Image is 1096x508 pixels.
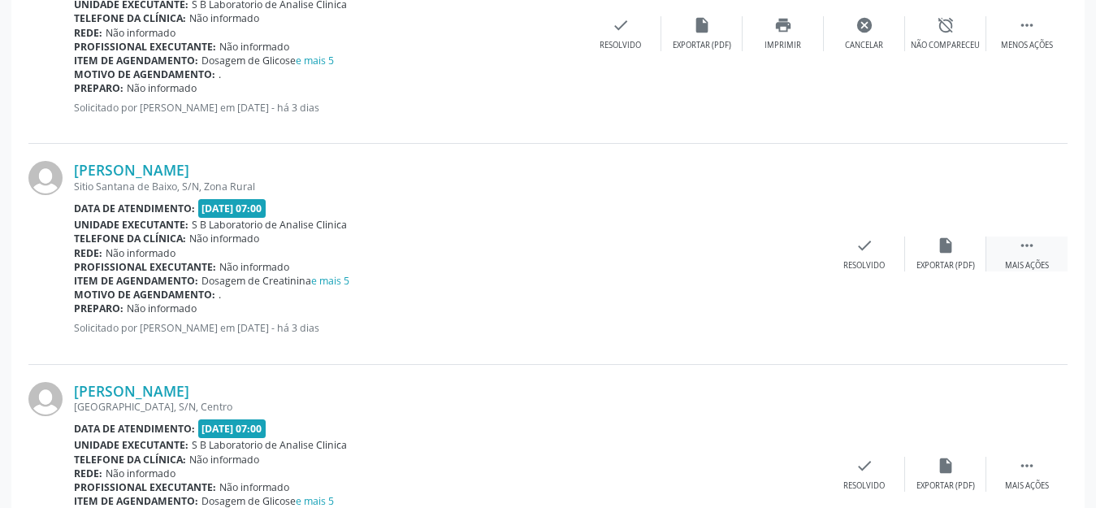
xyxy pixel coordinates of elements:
div: [GEOGRAPHIC_DATA], S/N, Centro [74,400,824,414]
b: Motivo de agendamento: [74,67,215,81]
b: Telefone da clínica: [74,11,186,25]
b: Profissional executante: [74,260,216,274]
span: Não informado [106,467,175,480]
i:  [1018,457,1036,475]
i: insert_drive_file [937,457,955,475]
b: Data de atendimento: [74,422,195,436]
span: Não informado [127,302,197,315]
span: Não informado [189,453,259,467]
i: cancel [856,16,873,34]
span: S B Laboratorio de Analise Clinica [192,218,347,232]
i: insert_drive_file [693,16,711,34]
div: Cancelar [845,40,883,51]
div: Exportar (PDF) [916,260,975,271]
span: Não informado [219,260,289,274]
span: . [219,67,221,81]
div: Mais ações [1005,260,1049,271]
span: S B Laboratorio de Analise Clinica [192,438,347,452]
b: Rede: [74,26,102,40]
b: Item de agendamento: [74,274,198,288]
span: Não informado [127,81,197,95]
i:  [1018,16,1036,34]
i: check [856,457,873,475]
a: e mais 5 [296,494,334,508]
div: Exportar (PDF) [916,480,975,492]
span: Não informado [106,26,175,40]
b: Unidade executante: [74,438,188,452]
i: check [856,237,873,254]
span: Dosagem de Creatinina [201,274,349,288]
span: Dosagem de Glicose [201,494,334,508]
span: [DATE] 07:00 [198,199,266,218]
div: Mais ações [1005,480,1049,492]
b: Motivo de agendamento: [74,288,215,302]
span: Não informado [106,246,175,260]
b: Rede: [74,246,102,260]
span: . [219,288,221,302]
span: Não informado [189,232,259,245]
div: Resolvido [843,260,885,271]
span: Dosagem de Glicose [201,54,334,67]
a: [PERSON_NAME] [74,161,189,179]
div: Resolvido [843,480,885,492]
span: Não informado [189,11,259,25]
b: Item de agendamento: [74,54,198,67]
span: [DATE] 07:00 [198,419,266,438]
i:  [1018,237,1036,254]
b: Unidade executante: [74,218,188,232]
b: Preparo: [74,81,123,95]
a: e mais 5 [296,54,334,67]
p: Solicitado por [PERSON_NAME] em [DATE] - há 3 dias [74,321,824,335]
a: [PERSON_NAME] [74,382,189,400]
span: Não informado [219,480,289,494]
div: Menos ações [1001,40,1053,51]
i: insert_drive_file [937,237,955,254]
b: Rede: [74,467,102,480]
div: Resolvido [600,40,641,51]
a: e mais 5 [311,274,349,288]
b: Telefone da clínica: [74,453,186,467]
b: Preparo: [74,302,123,315]
div: Não compareceu [911,40,980,51]
p: Solicitado por [PERSON_NAME] em [DATE] - há 3 dias [74,101,580,115]
b: Telefone da clínica: [74,232,186,245]
div: Exportar (PDF) [673,40,731,51]
img: img [28,161,63,195]
b: Data de atendimento: [74,202,195,215]
i: check [612,16,630,34]
i: print [774,16,792,34]
b: Profissional executante: [74,480,216,494]
div: Imprimir [765,40,801,51]
div: Sitio Santana de Baixo, S/N, Zona Rural [74,180,824,193]
b: Profissional executante: [74,40,216,54]
span: Não informado [219,40,289,54]
i: alarm_off [937,16,955,34]
img: img [28,382,63,416]
b: Item de agendamento: [74,494,198,508]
